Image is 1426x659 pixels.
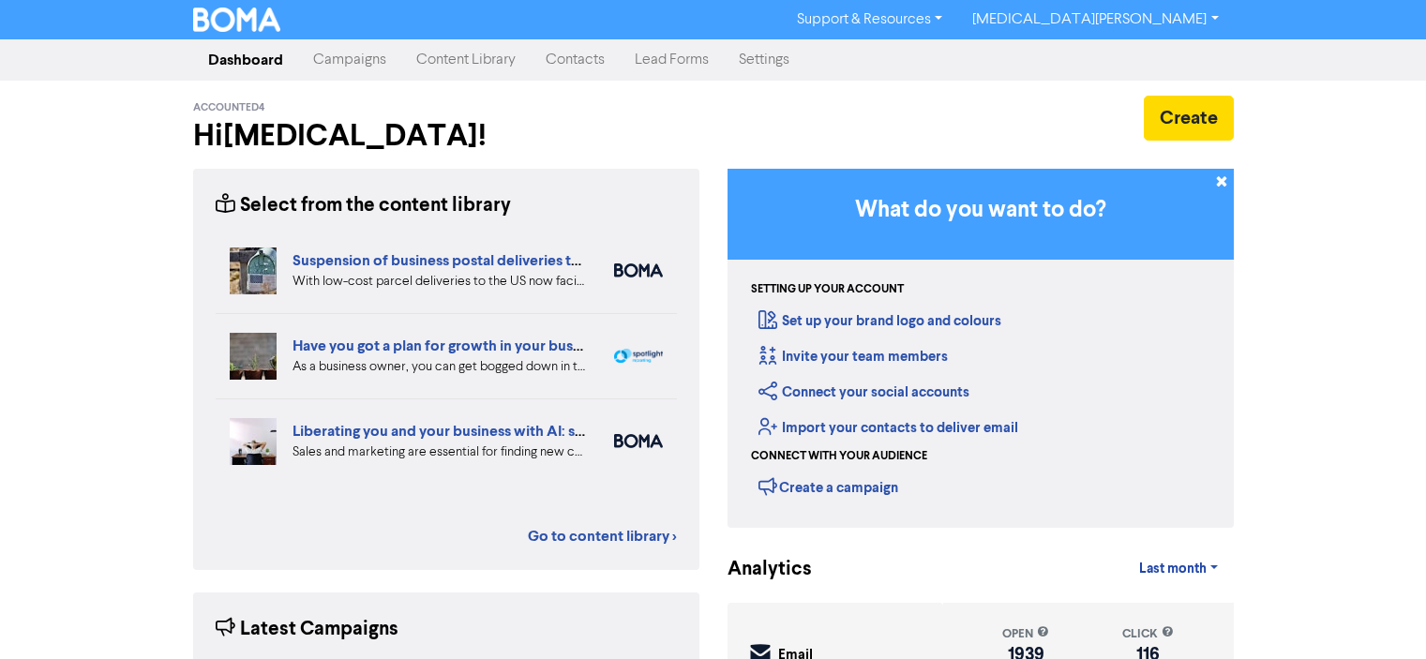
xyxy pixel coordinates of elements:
a: Liberating you and your business with AI: sales and marketing [293,422,699,441]
div: With low-cost parcel deliveries to the US now facing tariffs, many international postal services ... [293,272,586,292]
a: Connect your social accounts [758,383,969,401]
a: Go to content library > [528,525,677,547]
img: BOMA Logo [193,7,281,32]
div: open [1002,625,1049,643]
a: Lead Forms [620,41,724,79]
a: Support & Resources [782,5,957,35]
a: Settings [724,41,804,79]
button: Create [1144,96,1234,141]
div: Connect with your audience [751,448,927,465]
a: Dashboard [193,41,298,79]
a: Last month [1124,550,1233,588]
div: Sales and marketing are essential for finding new customers but eat into your business time. We e... [293,442,586,462]
a: Invite your team members [758,348,948,366]
div: Select from the content library [216,191,511,220]
iframe: Chat Widget [1332,569,1426,659]
a: Suspension of business postal deliveries to the [GEOGRAPHIC_DATA]: what options do you have? [293,251,953,270]
div: Setting up your account [751,281,904,298]
a: [MEDICAL_DATA][PERSON_NAME] [957,5,1233,35]
a: Import your contacts to deliver email [758,419,1018,437]
a: Contacts [531,41,620,79]
span: Last month [1139,561,1207,577]
div: Getting Started in BOMA [728,169,1234,528]
div: click [1122,625,1174,643]
img: boma [614,434,663,448]
a: Have you got a plan for growth in your business? [293,337,613,355]
div: As a business owner, you can get bogged down in the demands of day-to-day business. We can help b... [293,357,586,377]
span: Accounted4 [193,101,264,114]
a: Set up your brand logo and colours [758,312,1001,330]
a: Campaigns [298,41,401,79]
div: Analytics [728,555,788,584]
a: Content Library [401,41,531,79]
h2: Hi [MEDICAL_DATA] ! [193,118,699,154]
img: boma [614,263,663,277]
div: Latest Campaigns [216,615,398,644]
div: Create a campaign [758,472,898,501]
h3: What do you want to do? [756,197,1206,224]
img: spotlight [614,349,663,364]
